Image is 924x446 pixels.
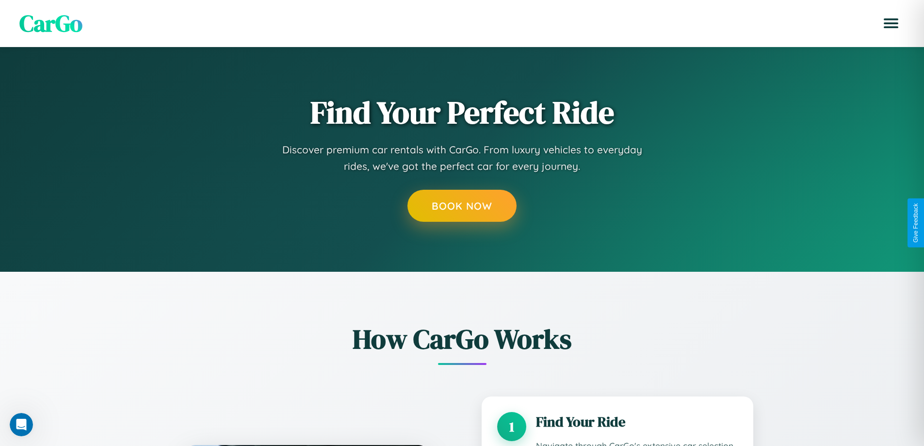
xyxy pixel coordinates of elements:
span: CarGo [19,7,82,39]
div: 1 [497,412,526,441]
div: Give Feedback [912,203,919,243]
h3: Find Your Ride [536,412,738,431]
button: Open menu [877,10,905,37]
button: Book Now [407,190,517,222]
iframe: Intercom live chat [10,413,33,436]
h1: Find Your Perfect Ride [310,96,614,130]
h2: How CarGo Works [171,320,753,358]
p: Discover premium car rentals with CarGo. From luxury vehicles to everyday rides, we've got the pe... [268,142,656,174]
